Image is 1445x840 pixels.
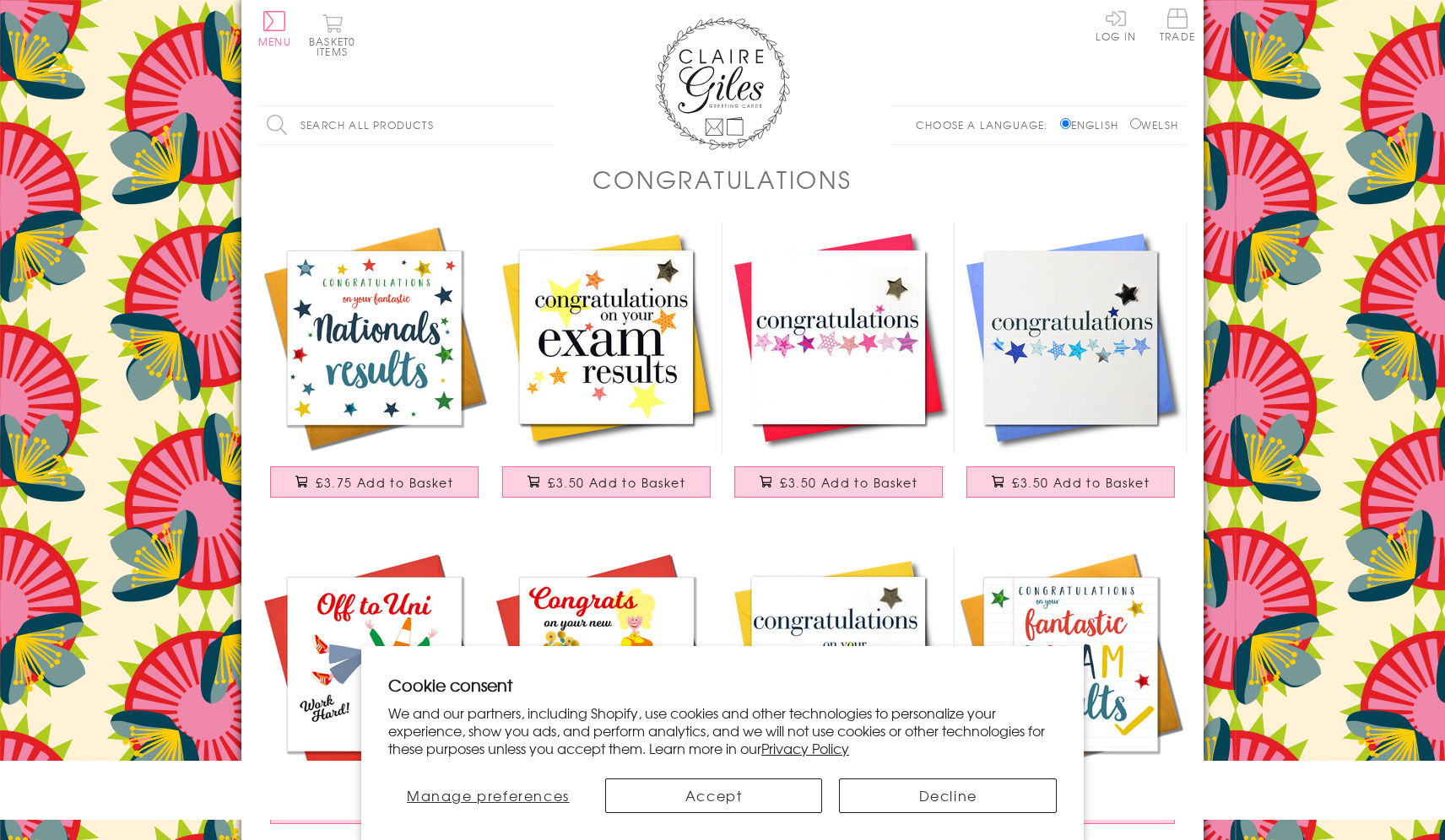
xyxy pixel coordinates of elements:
img: Congratulations Card, Blue Stars, Embellished with a padded star [955,222,1187,454]
img: Congratulations Card, exam results, Embellished with a padded star [490,222,722,454]
button: £3.50 Add to Basket [966,466,1176,498]
a: Log In [1096,8,1136,41]
p: We and our partners, including Shopify, use cookies and other technologies to personalize your ex... [388,704,1057,757]
a: Privacy Policy [761,738,849,758]
button: Accept [605,778,823,813]
span: £3.50 Add to Basket [780,474,917,491]
button: £3.50 Add to Basket [502,466,712,498]
span: £3.75 Add to Basket [316,474,453,491]
a: Congratulations Card, Blue Stars, Embellished with a padded star £3.50 Add to Basket [955,222,1187,514]
label: English [1060,117,1127,132]
span: £3.50 Add to Basket [548,474,685,491]
img: Exam Congratulations Card, Star, fantastic results, Embellished with pompoms [955,548,1187,780]
span: Manage preferences [407,785,570,805]
img: New Job Congratulations Card, 9-5 Dolly, Embellished with colourful pompoms [490,548,722,780]
a: Congratulations Card, exam results, Embellished with a padded star £3.50 Add to Basket [490,222,722,514]
span: £3.50 Add to Basket [1012,474,1150,491]
h2: Cookie consent [388,673,1057,697]
img: Congratulations National Exam Results Card, Star, Embellished with pompoms [258,222,490,454]
img: Congratulations and Good Luck Card, Off to Uni, Embellished with pompoms [258,548,490,780]
img: Congratulations Graduation Card, Embellished with a padded star [722,548,955,780]
a: Congratulations National Exam Results Card, Star, Embellished with pompoms £3.75 Add to Basket [258,222,490,514]
span: Menu [258,34,291,49]
input: Search all products [258,106,554,144]
button: Basket0 items [309,13,355,57]
p: Choose a language: [916,117,1057,132]
button: £3.75 Add to Basket [270,466,479,498]
button: Menu [258,11,291,46]
button: Decline [839,778,1057,813]
input: Welsh [1130,118,1141,129]
h1: Congratulations [593,162,852,197]
label: Welsh [1130,117,1178,132]
button: Manage preferences [388,778,588,813]
a: Congratulations Card, Pink Stars, Embellished with a padded star £3.50 Add to Basket [722,222,955,514]
img: Congratulations Card, Pink Stars, Embellished with a padded star [722,222,955,454]
img: Claire Giles Greetings Cards [655,17,790,150]
button: £3.50 Add to Basket [734,466,944,498]
span: 0 items [317,34,355,59]
span: Trade [1160,8,1195,41]
input: English [1060,118,1071,129]
a: Trade [1160,8,1195,45]
input: Search [537,106,554,144]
